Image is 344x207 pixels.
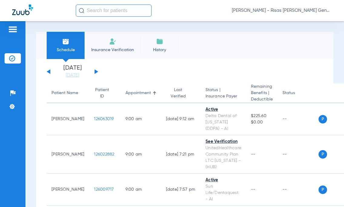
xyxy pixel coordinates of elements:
[121,174,161,206] td: 9:00 AM
[62,38,69,45] img: Schedule
[89,47,136,53] span: Insurance Verification
[232,8,332,14] span: [PERSON_NAME] - Risas [PERSON_NAME] General
[8,26,18,33] img: hamburger-icon
[278,103,319,135] td: --
[121,103,161,135] td: 9:00 AM
[47,174,89,206] td: [PERSON_NAME]
[94,87,115,100] div: Patient ID
[251,152,255,156] span: --
[161,174,201,206] td: [DATE] 7:57 PM
[52,90,84,96] div: Patient Name
[54,65,91,78] li: [DATE]
[161,135,201,174] td: [DATE] 7:21 PM
[319,150,327,159] span: P
[47,103,89,135] td: [PERSON_NAME]
[205,177,241,183] div: Active
[161,103,201,135] td: [DATE] 9:12 AM
[51,47,80,53] span: Schedule
[125,90,151,96] div: Appointment
[145,47,174,53] span: History
[166,87,196,100] div: Last Verified
[251,96,273,103] span: Deductible
[278,84,319,103] th: Status
[12,5,33,15] img: Zuub Logo
[205,183,241,202] div: Sun Life/Dentaquest - AI
[319,115,327,123] span: P
[52,90,78,96] div: Patient Name
[251,119,273,126] span: $0.00
[278,174,319,206] td: --
[251,187,255,192] span: --
[156,38,163,45] img: History
[109,38,116,45] img: Manual Insurance Verification
[54,72,91,78] a: [DATE]
[205,107,241,113] div: Active
[319,186,327,194] span: P
[94,117,114,121] span: 126063019
[166,87,191,100] div: Last Verified
[205,113,241,132] div: Delta Dental of [US_STATE] (DDPA) - AI
[205,93,241,100] span: Insurance Payer
[121,135,161,174] td: 9:00 AM
[47,135,89,174] td: [PERSON_NAME]
[79,8,84,13] img: Search Icon
[94,152,114,156] span: 126022882
[251,113,273,119] span: $225.60
[278,135,319,174] td: --
[205,139,241,145] div: See Verification
[201,84,246,103] th: Status |
[205,145,241,170] div: UnitedHealthcare Community Plan LTC [US_STATE] - (HUB)
[94,87,110,100] div: Patient ID
[94,187,114,192] span: 126009717
[125,90,156,96] div: Appointment
[76,5,152,17] input: Search for patients
[246,84,278,103] th: Remaining Benefits |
